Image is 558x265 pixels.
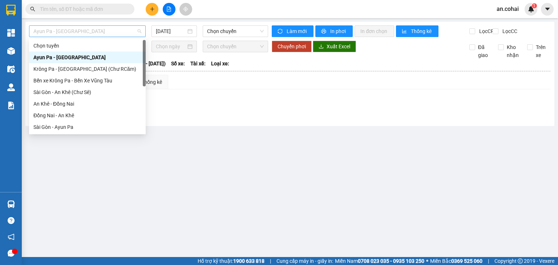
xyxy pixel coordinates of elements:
span: Tài xế: [190,60,206,68]
button: caret-down [541,3,554,16]
span: caret-down [544,6,551,12]
span: copyright [518,258,523,264]
span: an.cohai [491,4,525,13]
img: icon-new-feature [528,6,534,12]
img: warehouse-icon [7,83,15,91]
img: warehouse-icon [7,65,15,73]
img: warehouse-icon [7,200,15,208]
div: Bến xe Krông Pa - Bến Xe Vũng Tàu [29,75,146,86]
img: warehouse-icon [7,47,15,55]
button: plus [146,3,158,16]
strong: 0369 525 060 [451,258,482,264]
button: aim [179,3,192,16]
span: Đã giao [475,43,493,59]
span: message [8,250,15,257]
input: 15/09/2025 [156,27,186,35]
span: | [488,257,489,265]
span: Trên xe [533,43,551,59]
span: question-circle [8,217,15,224]
div: Bến xe Krông Pa - Bến Xe Vũng Tàu [33,77,141,85]
div: Sài Gòn - An Khê (Chư Sê) [33,88,141,96]
button: Chuyển phơi [272,41,312,52]
span: ⚪️ [426,260,428,262]
div: Thống kê [141,78,162,86]
span: file-add [166,7,171,12]
span: Ayun Pa - Sài Gòn [33,26,141,37]
div: An Khê - Đồng Nai [29,98,146,110]
span: Miền Nam [335,257,424,265]
strong: 1900 633 818 [233,258,264,264]
div: Krông Pa - Sài Gòn (Chư RCăm) [29,63,146,75]
div: Chọn tuyến [33,42,141,50]
span: Kho nhận [504,43,522,59]
span: Cung cấp máy in - giấy in: [276,257,333,265]
span: Lọc CC [500,27,518,35]
span: Số xe: [171,60,185,68]
input: Chọn ngày [156,42,186,50]
span: search [30,7,35,12]
div: Sài Gòn - Ayun Pa [29,121,146,133]
button: In đơn chọn [355,25,394,37]
span: bar-chart [402,29,408,34]
span: Chọn chuyến [207,41,264,52]
div: Đồng Nai - An Khê [29,110,146,121]
div: Sài Gòn - Ayun Pa [33,123,141,131]
span: notification [8,233,15,240]
span: Làm mới [287,27,308,35]
span: Thống kê [411,27,433,35]
div: Krông Pa - [GEOGRAPHIC_DATA] (Chư RCăm) [33,65,141,73]
input: Tìm tên, số ĐT hoặc mã đơn [40,5,126,13]
sup: 1 [532,3,537,8]
button: syncLàm mới [272,25,314,37]
button: printerIn phơi [315,25,353,37]
button: file-add [163,3,175,16]
div: Sài Gòn - An Khê (Chư Sê) [29,86,146,98]
button: downloadXuất Excel [313,41,356,52]
span: Lọc CR [476,27,495,35]
span: plus [150,7,155,12]
span: Hỗ trợ kỹ thuật: [198,257,264,265]
img: logo-vxr [6,5,16,16]
strong: 0708 023 035 - 0935 103 250 [358,258,424,264]
span: printer [321,29,327,34]
div: Ayun Pa - [GEOGRAPHIC_DATA] [33,53,141,61]
span: sync [278,29,284,34]
span: Chọn chuyến [207,26,264,37]
span: In phơi [330,27,347,35]
div: An Khê - Đồng Nai [33,100,141,108]
div: Đồng Nai - An Khê [33,111,141,119]
span: | [270,257,271,265]
img: dashboard-icon [7,29,15,37]
span: 1 [533,3,535,8]
span: aim [183,7,188,12]
div: Chọn tuyến [29,40,146,52]
span: Loại xe: [211,60,229,68]
button: bar-chartThống kê [396,25,438,37]
img: solution-icon [7,102,15,109]
span: Miền Bắc [430,257,482,265]
div: Ayun Pa - Sài Gòn [29,52,146,63]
